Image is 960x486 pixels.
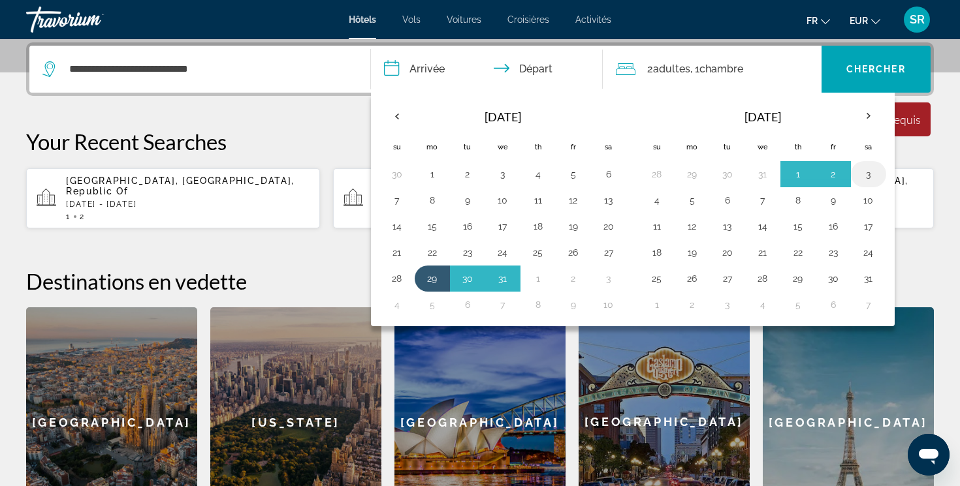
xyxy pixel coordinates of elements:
[422,296,443,314] button: Day 5
[858,217,879,235] button: Day 17
[807,16,818,26] span: fr
[387,165,408,183] button: Day 30
[457,269,478,288] button: Day 30
[66,212,71,221] span: 1
[422,165,443,183] button: Day 1
[387,243,408,262] button: Day 21
[752,243,773,262] button: Day 21
[807,11,830,30] button: Change language
[387,191,408,209] button: Day 7
[379,101,415,131] button: Previous month
[598,243,619,262] button: Day 27
[823,243,844,262] button: Day 23
[29,46,931,93] div: Search widget
[457,191,478,209] button: Day 9
[528,269,549,288] button: Day 1
[823,296,844,314] button: Day 6
[752,269,773,288] button: Day 28
[647,165,667,183] button: Day 28
[402,14,421,25] a: Vols
[26,3,157,37] a: Travorium
[563,269,584,288] button: Day 2
[851,101,886,131] button: Next month
[823,191,844,209] button: Day 9
[492,191,513,209] button: Day 10
[26,168,320,229] button: [GEOGRAPHIC_DATA], [GEOGRAPHIC_DATA], Republic Of[DATE] - [DATE]12
[752,165,773,183] button: Day 31
[66,200,310,209] p: [DATE] - [DATE]
[788,191,808,209] button: Day 8
[682,217,703,235] button: Day 12
[387,269,408,288] button: Day 28
[528,165,549,183] button: Day 4
[422,243,443,262] button: Day 22
[647,191,667,209] button: Day 4
[717,217,738,235] button: Day 13
[690,60,743,78] span: , 1
[717,165,738,183] button: Day 30
[653,63,690,75] span: Adultes
[507,14,549,25] a: Croisières
[603,46,822,93] button: Travelers: 2 adults, 0 children
[598,269,619,288] button: Day 3
[647,296,667,314] button: Day 1
[26,129,934,155] p: Your Recent Searches
[823,269,844,288] button: Day 30
[717,296,738,314] button: Day 3
[682,296,703,314] button: Day 2
[492,165,513,183] button: Day 3
[492,269,513,288] button: Day 31
[682,269,703,288] button: Day 26
[80,212,85,221] span: 2
[647,60,690,78] span: 2
[66,175,295,196] span: [GEOGRAPHIC_DATA], [GEOGRAPHIC_DATA], Republic Of
[699,63,743,75] span: Chambre
[598,217,619,235] button: Day 20
[492,243,513,262] button: Day 24
[858,165,879,183] button: Day 3
[422,191,443,209] button: Day 8
[850,16,868,26] span: EUR
[457,217,478,235] button: Day 16
[528,243,549,262] button: Day 25
[563,217,584,235] button: Day 19
[415,101,591,132] th: [DATE]
[447,14,481,25] span: Voitures
[675,101,851,132] th: [DATE]
[682,165,703,183] button: Day 29
[788,165,808,183] button: Day 1
[349,14,376,25] a: Hôtels
[422,217,443,235] button: Day 15
[788,217,808,235] button: Day 15
[371,46,603,93] button: Check in and out dates
[858,243,879,262] button: Day 24
[788,243,808,262] button: Day 22
[910,13,925,26] span: SR
[598,191,619,209] button: Day 13
[858,191,879,209] button: Day 10
[908,434,950,476] iframe: Bouton de lancement de la fenêtre de messagerie
[788,269,808,288] button: Day 29
[563,165,584,183] button: Day 5
[858,296,879,314] button: Day 7
[846,64,906,74] span: Chercher
[492,217,513,235] button: Day 17
[822,46,931,93] button: Chercher
[752,217,773,235] button: Day 14
[457,243,478,262] button: Day 23
[682,243,703,262] button: Day 19
[717,243,738,262] button: Day 20
[575,14,611,25] a: Activités
[492,296,513,314] button: Day 7
[850,11,880,30] button: Change currency
[752,191,773,209] button: Day 7
[682,191,703,209] button: Day 5
[333,168,627,229] button: [GEOGRAPHIC_DATA], [GEOGRAPHIC_DATA][DATE] - [DATE]12
[387,217,408,235] button: Day 14
[647,217,667,235] button: Day 11
[528,296,549,314] button: Day 8
[647,269,667,288] button: Day 25
[788,296,808,314] button: Day 5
